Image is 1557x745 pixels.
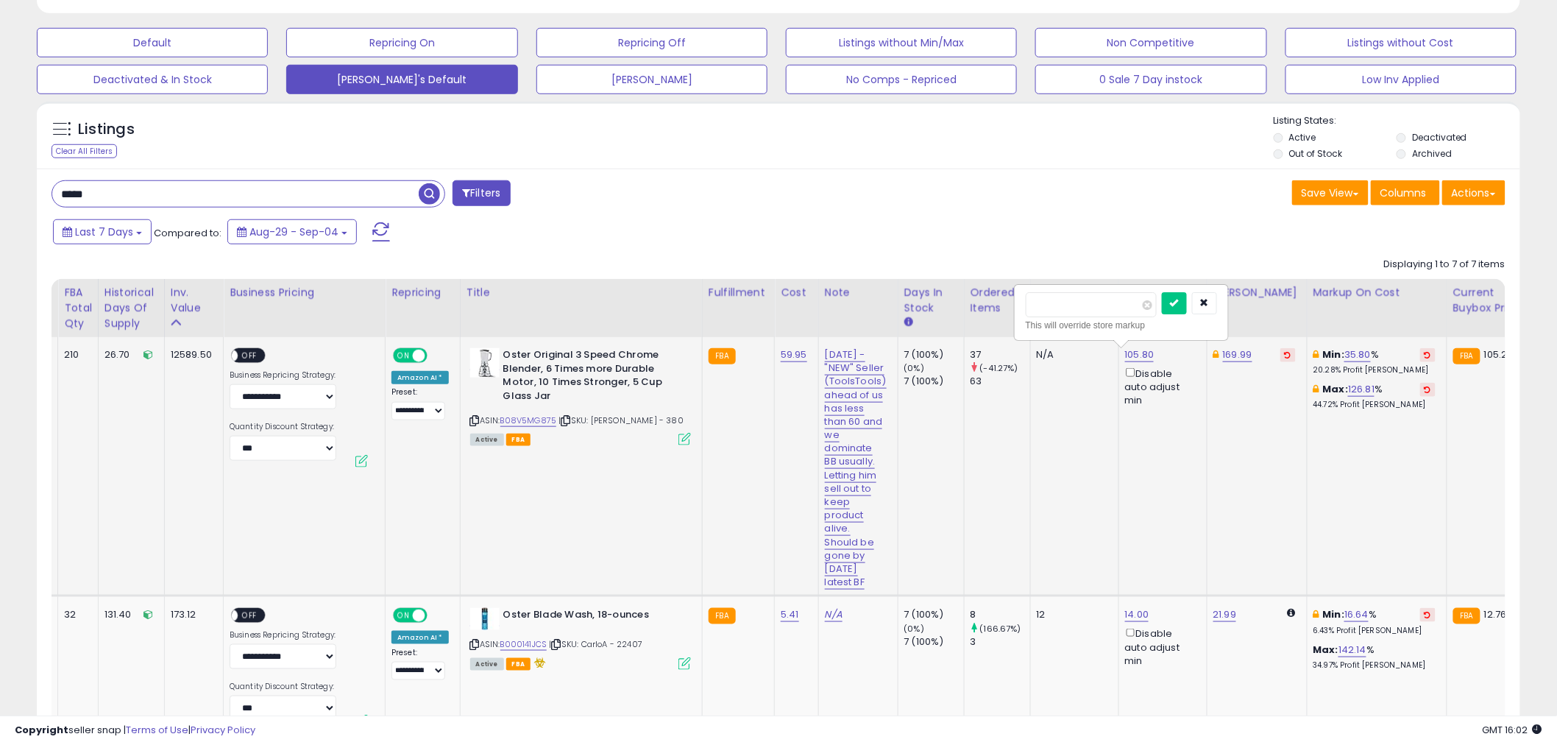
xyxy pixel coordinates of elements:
[1484,607,1507,621] span: 12.76
[286,28,517,57] button: Repricing On
[500,638,547,651] a: B000141JCS
[470,434,504,446] span: All listings currently available for purchase on Amazon
[286,65,517,94] button: [PERSON_NAME]'s Default
[238,350,261,362] span: OFF
[1348,382,1375,397] a: 126.81
[1307,279,1447,337] th: The percentage added to the cost of goods (COGS) that forms the calculator for Min & Max prices.
[971,285,1024,316] div: Ordered Items
[249,225,338,239] span: Aug-29 - Sep-04
[1026,318,1217,333] div: This will override store markup
[1313,348,1436,375] div: %
[825,347,887,590] a: [DATE] - "NEW" Seller (ToolsTools) ahead of us has less than 60 and we dominate BB usually. Letti...
[904,623,925,635] small: (0%)
[980,362,1018,374] small: (-41.27%)
[1380,186,1427,200] span: Columns
[470,608,691,668] div: ASIN:
[506,434,531,446] span: FBA
[470,658,504,671] span: All listings currently available for purchase on Amazon
[1313,660,1436,671] p: 34.97% Profit [PERSON_NAME]
[37,28,268,57] button: Default
[786,28,1017,57] button: Listings without Min/Max
[1484,347,1508,361] span: 105.2
[500,414,557,427] a: B08V5MG875
[781,607,799,622] a: 5.41
[503,608,682,626] b: Oster Blade Wash, 18-ounces
[15,723,68,737] strong: Copyright
[1338,643,1366,657] a: 142.14
[1125,626,1196,668] div: Disable auto adjust min
[1344,347,1371,362] a: 35.80
[781,285,812,300] div: Cost
[1453,608,1480,624] small: FBA
[78,119,135,140] h5: Listings
[227,219,357,244] button: Aug-29 - Sep-04
[1344,607,1369,622] a: 16.64
[453,180,510,206] button: Filters
[825,607,843,622] a: N/A
[191,723,255,737] a: Privacy Policy
[1323,347,1345,361] b: Min:
[506,658,531,671] span: FBA
[126,723,188,737] a: Terms of Use
[1313,643,1339,657] b: Max:
[904,316,913,329] small: Days In Stock.
[470,348,691,444] div: ASIN:
[1412,131,1467,144] label: Deactivated
[1125,347,1155,362] a: 105.80
[1037,608,1107,621] div: 12
[64,608,87,621] div: 32
[230,682,336,692] label: Quantity Discount Strategy:
[1125,607,1149,622] a: 14.00
[1313,643,1436,671] div: %
[1323,607,1345,621] b: Min:
[1289,147,1343,160] label: Out of Stock
[154,226,221,240] span: Compared to:
[1213,607,1237,622] a: 21.99
[391,648,449,681] div: Preset:
[15,724,255,738] div: seller snap | |
[1384,258,1505,272] div: Displaying 1 to 7 of 7 items
[709,348,736,364] small: FBA
[238,610,261,622] span: OFF
[1313,285,1441,300] div: Markup on Cost
[1285,28,1517,57] button: Listings without Cost
[1313,626,1436,636] p: 6.43% Profit [PERSON_NAME]
[971,608,1030,621] div: 8
[1453,348,1480,364] small: FBA
[391,371,449,384] div: Amazon AI *
[104,348,153,361] div: 26.70
[53,219,152,244] button: Last 7 Days
[467,285,696,300] div: Title
[171,608,212,621] div: 173.12
[904,608,964,621] div: 7 (100%)
[1412,147,1452,160] label: Archived
[550,638,643,650] span: | SKU: CarloA - 22407
[391,631,449,644] div: Amazon AI *
[971,375,1030,388] div: 63
[1213,285,1301,300] div: [PERSON_NAME]
[1313,400,1436,410] p: 44.72% Profit [PERSON_NAME]
[904,635,964,649] div: 7 (100%)
[1313,608,1436,635] div: %
[904,375,964,388] div: 7 (100%)
[786,65,1017,94] button: No Comps - Repriced
[1313,383,1436,410] div: %
[1442,180,1505,205] button: Actions
[1453,285,1529,316] div: Current Buybox Price
[1223,347,1252,362] a: 169.99
[1035,28,1266,57] button: Non Competitive
[825,285,892,300] div: Note
[394,610,413,622] span: ON
[391,285,454,300] div: Repricing
[536,28,767,57] button: Repricing Off
[52,144,117,158] div: Clear All Filters
[531,657,546,668] i: hazardous material
[171,348,212,361] div: 12589.50
[709,608,736,624] small: FBA
[425,350,449,362] span: OFF
[971,635,1030,649] div: 3
[904,362,925,374] small: (0%)
[904,348,964,361] div: 7 (100%)
[1037,348,1107,361] div: N/A
[1125,365,1196,407] div: Disable auto adjust min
